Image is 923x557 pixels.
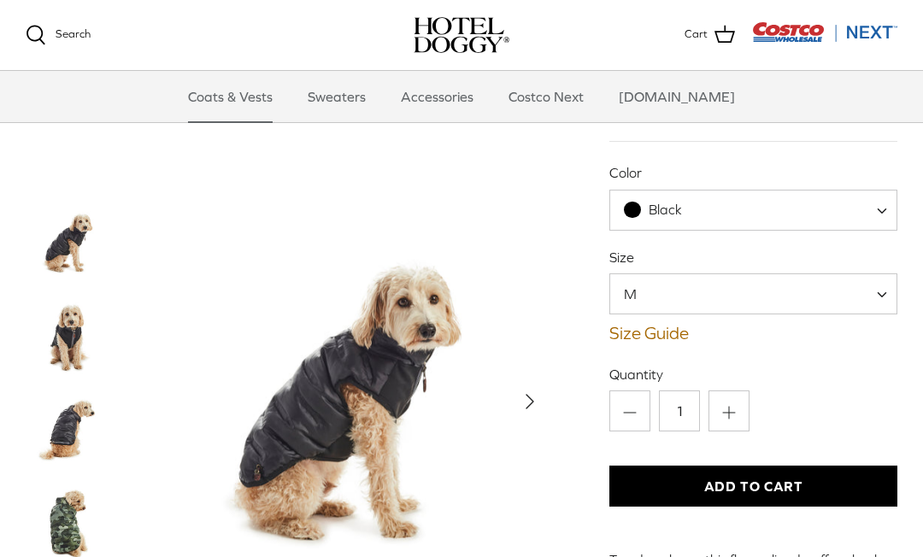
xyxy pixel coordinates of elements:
a: Cart [685,24,735,46]
span: M [609,273,897,314]
span: Black [609,190,897,231]
a: Thumbnail Link [26,388,111,473]
label: Quantity [609,365,897,384]
a: Size Guide [609,323,897,343]
button: Next [511,383,549,420]
span: Black [610,201,716,219]
a: Accessories [385,71,489,122]
a: Thumbnail Link [26,200,111,285]
img: Costco Next [752,21,897,43]
a: Visit Costco Next [752,32,897,45]
a: hoteldoggy.com hoteldoggycom [414,17,509,53]
a: Thumbnail Link [26,294,111,379]
a: Sweaters [292,71,381,122]
a: Costco Next [493,71,599,122]
span: Search [56,27,91,40]
span: Cart [685,26,708,44]
input: Quantity [659,390,700,431]
label: Color [609,163,897,182]
button: Add to Cart [609,466,897,507]
a: Search [26,25,91,45]
a: [DOMAIN_NAME] [603,71,750,122]
span: M [610,284,671,303]
span: Black [649,202,682,217]
img: hoteldoggycom [414,17,509,53]
a: Coats & Vests [173,71,288,122]
label: Size [609,248,897,267]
